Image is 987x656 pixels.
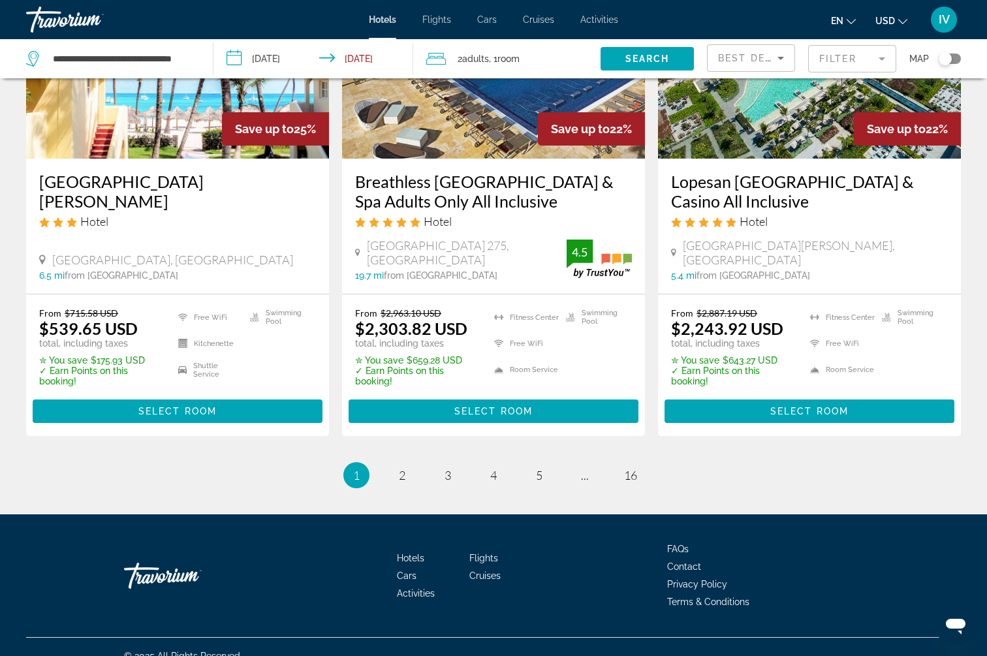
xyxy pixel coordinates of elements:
li: Swimming Pool [875,307,948,327]
span: 19.7 mi [355,270,384,281]
span: Select Room [770,406,849,416]
div: 22% [538,112,645,146]
span: [GEOGRAPHIC_DATA][PERSON_NAME], [GEOGRAPHIC_DATA] [683,238,948,267]
ins: $2,303.82 USD [355,319,467,338]
span: , 1 [489,50,520,68]
button: Select Room [349,399,638,423]
span: 3 [445,468,451,482]
li: Fitness Center [804,307,876,327]
p: ✓ Earn Points on this booking! [355,366,478,386]
span: From [355,307,377,319]
li: Free WiFi [172,307,244,327]
li: Kitchenette [172,334,244,353]
span: Cars [397,570,416,581]
a: Travorium [26,3,157,37]
span: Adults [462,54,489,64]
span: USD [875,16,895,26]
button: Change currency [875,11,907,30]
del: $2,963.10 USD [381,307,441,319]
button: Travelers: 2 adults, 0 children [413,39,601,78]
li: Free WiFi [488,334,560,353]
span: Flights [469,553,498,563]
span: Save up to [551,122,610,136]
del: $715.58 USD [65,307,118,319]
span: from [GEOGRAPHIC_DATA] [65,270,178,281]
a: Breathless [GEOGRAPHIC_DATA] & Spa Adults Only All Inclusive [355,172,632,211]
del: $2,887.19 USD [697,307,757,319]
p: $643.27 USD [671,355,794,366]
li: Room Service [488,360,560,380]
p: $175.93 USD [39,355,162,366]
span: 2 [399,468,405,482]
div: 3 star Hotel [39,214,316,228]
a: Flights [422,14,451,25]
p: $659.28 USD [355,355,478,366]
a: Contact [667,561,701,572]
span: Select Room [138,406,217,416]
span: Hotel [740,214,768,228]
div: 4.5 [567,244,593,260]
p: ✓ Earn Points on this booking! [671,366,794,386]
span: IV [939,13,950,26]
li: Room Service [804,360,876,380]
a: Cars [477,14,497,25]
li: Free WiFi [804,334,876,353]
ins: $539.65 USD [39,319,138,338]
li: Swimming Pool [559,307,632,327]
div: 22% [854,112,961,146]
a: Activities [580,14,618,25]
span: Best Deals [718,53,786,63]
a: Select Room [33,402,322,416]
a: Cruises [523,14,554,25]
span: ✮ You save [39,355,87,366]
button: Filter [808,44,896,73]
span: 2 [458,50,489,68]
h3: [GEOGRAPHIC_DATA][PERSON_NAME] [39,172,316,211]
span: 4 [490,468,497,482]
button: User Menu [927,6,961,33]
div: 5 star Hotel [671,214,948,228]
span: Cruises [469,570,501,581]
span: FAQs [667,544,689,554]
a: Terms & Conditions [667,597,749,607]
span: Select Room [454,406,533,416]
button: Select Room [33,399,322,423]
a: Lopesan [GEOGRAPHIC_DATA] & Casino All Inclusive [671,172,948,211]
span: 1 [353,468,360,482]
span: ✮ You save [355,355,403,366]
a: Activities [397,588,435,599]
button: Change language [831,11,856,30]
a: Select Room [665,402,954,416]
span: 5.4 mi [671,270,697,281]
div: 25% [222,112,329,146]
a: Select Room [349,402,638,416]
span: ... [581,468,589,482]
p: total, including taxes [671,338,794,349]
span: Privacy Policy [667,579,727,589]
button: Select Room [665,399,954,423]
div: 5 star Hotel [355,214,632,228]
span: from [GEOGRAPHIC_DATA] [384,270,497,281]
mat-select: Sort by [718,50,784,66]
span: en [831,16,843,26]
span: Hotel [80,214,108,228]
span: Save up to [867,122,926,136]
a: Hotels [369,14,396,25]
button: Toggle map [929,53,961,65]
span: Save up to [235,122,294,136]
iframe: Кнопка запуска окна обмена сообщениями [935,604,977,646]
li: Fitness Center [488,307,560,327]
a: Hotels [397,553,424,563]
p: total, including taxes [355,338,478,349]
p: total, including taxes [39,338,162,349]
